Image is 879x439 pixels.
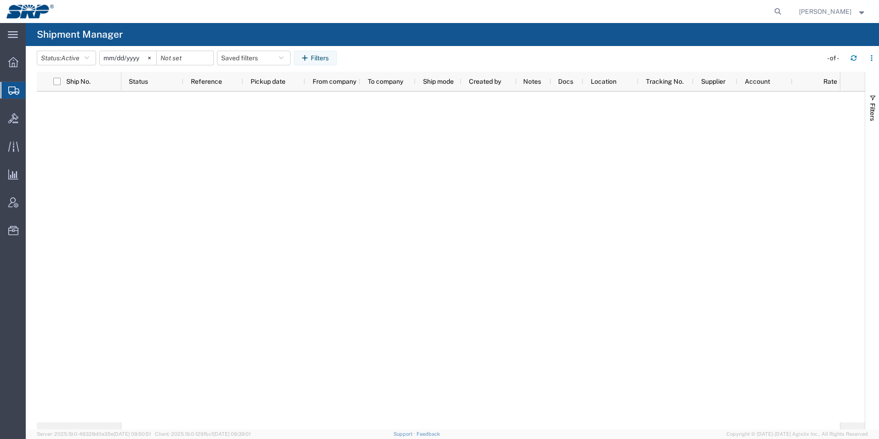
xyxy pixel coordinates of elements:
[394,431,417,437] a: Support
[591,78,616,85] span: Location
[61,54,80,62] span: Active
[114,431,151,437] span: [DATE] 09:50:51
[726,430,868,438] span: Copyright © [DATE]-[DATE] Agistix Inc., All Rights Reserved
[213,431,251,437] span: [DATE] 09:39:01
[745,78,770,85] span: Account
[155,431,251,437] span: Client: 2025.19.0-129fbcf
[423,78,454,85] span: Ship mode
[157,51,213,65] input: Not set
[6,5,54,18] img: logo
[294,51,337,65] button: Filters
[368,78,403,85] span: To company
[523,78,541,85] span: Notes
[646,78,684,85] span: Tracking No.
[799,6,867,17] button: [PERSON_NAME]
[37,431,151,437] span: Server: 2025.19.0-49328d0a35e
[469,78,501,85] span: Created by
[701,78,725,85] span: Supplier
[417,431,440,437] a: Feedback
[37,51,96,65] button: Status:Active
[827,53,843,63] div: - of -
[191,78,222,85] span: Reference
[129,78,148,85] span: Status
[558,78,573,85] span: Docs
[869,103,876,121] span: Filters
[100,51,156,65] input: Not set
[66,78,91,85] span: Ship No.
[37,23,123,46] h4: Shipment Manager
[251,78,285,85] span: Pickup date
[313,78,356,85] span: From company
[799,6,851,17] span: Ed Simmons
[800,78,837,85] span: Rate
[217,51,291,65] button: Saved filters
